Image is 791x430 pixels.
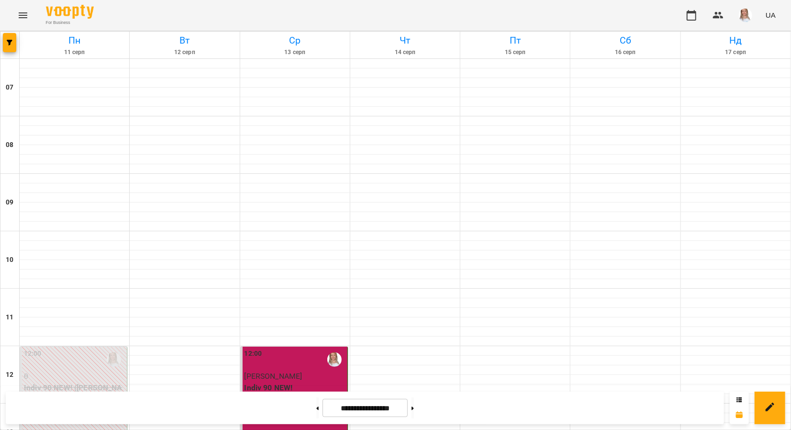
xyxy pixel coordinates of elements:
[46,5,94,19] img: Voopty Logo
[24,349,42,359] label: 12:00
[572,33,679,48] h6: Сб
[572,48,679,57] h6: 16 серп
[46,20,94,26] span: For Business
[327,352,342,367] img: Кравченко Тетяна
[739,9,752,22] img: a3864db21cf396e54496f7cceedc0ca3.jpg
[6,140,13,150] h6: 08
[21,33,128,48] h6: Пн
[462,33,568,48] h6: Пт
[6,312,13,323] h6: 11
[107,352,121,367] img: Кравченко Тетяна
[245,372,302,381] span: [PERSON_NAME]
[352,33,458,48] h6: Чт
[6,197,13,208] h6: 09
[245,382,345,394] p: Indiv 90 NEW!
[131,48,238,57] h6: 12 серп
[766,10,776,20] span: UA
[24,371,125,382] p: 0
[462,48,568,57] h6: 15 серп
[682,33,789,48] h6: Нд
[762,6,780,24] button: UA
[682,48,789,57] h6: 17 серп
[242,33,348,48] h6: Ср
[6,82,13,93] h6: 07
[6,370,13,380] h6: 12
[242,48,348,57] h6: 13 серп
[24,382,125,405] p: Indiv 90 NEW! ([PERSON_NAME])
[245,349,262,359] label: 12:00
[11,4,34,27] button: Menu
[6,255,13,265] h6: 10
[352,48,458,57] h6: 14 серп
[21,48,128,57] h6: 11 серп
[131,33,238,48] h6: Вт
